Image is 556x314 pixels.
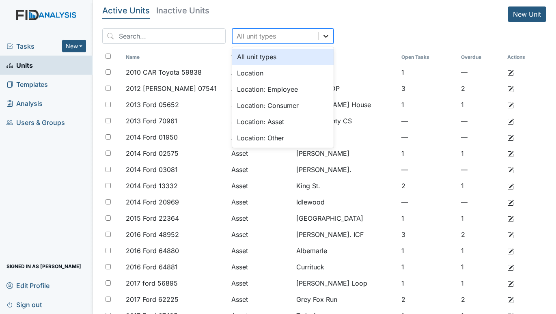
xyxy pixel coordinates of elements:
input: Search... [102,28,226,44]
span: Edit Profile [6,279,50,292]
div: All unit types [232,49,334,65]
th: Toggle SortBy [228,50,293,64]
td: [PERSON_NAME] Loop [293,275,398,291]
td: — [458,129,504,145]
td: 1 [398,97,458,113]
td: 1 [458,178,504,194]
td: Asset [228,291,293,308]
td: Wilson County CS [293,113,398,129]
td: 1 [398,243,458,259]
span: Analysis [6,97,43,110]
button: New [62,40,86,52]
td: 1 [398,210,458,226]
span: Tasks [6,41,62,51]
td: 1 [458,275,504,291]
td: Idlewood [293,194,398,210]
td: 3 [398,80,458,97]
span: 2012 [PERSON_NAME] 07541 [126,84,217,93]
td: Asset [228,243,293,259]
td: 1 [398,259,458,275]
td: Asset [228,97,293,113]
span: Users & Groups [6,116,65,129]
a: New Unit [508,6,546,22]
th: Toggle SortBy [123,50,228,64]
td: Asset [228,129,293,145]
td: Asset [228,80,293,97]
span: Templates [6,78,48,90]
td: 1 [458,145,504,161]
td: Green Tee [293,64,398,80]
td: Albemarle [293,243,398,259]
td: 2 [458,226,504,243]
span: 2017 Ford 62225 [126,295,179,304]
td: King St. [293,178,398,194]
td: — [458,64,504,80]
td: [PERSON_NAME] [293,145,398,161]
span: 2015 Ford 22364 [126,213,179,223]
div: Location: Employee [232,81,334,97]
td: Asset [228,194,293,210]
td: 1 [398,145,458,161]
td: Asset [228,145,293,161]
span: Sign out [6,298,42,311]
td: Asset [228,64,293,80]
td: Asset [228,210,293,226]
div: Location: Consumer [232,97,334,114]
td: 3 [398,226,458,243]
div: Location [232,65,334,81]
td: — [458,161,504,178]
td: 2 [398,291,458,308]
span: 2016 Ford 48952 [126,230,179,239]
td: 1 [458,259,504,275]
th: Actions [504,50,545,64]
span: 2013 Ford 05652 [126,100,179,110]
div: All unit types [237,31,276,41]
th: Toggle SortBy [398,50,458,64]
td: 1 [458,243,504,259]
td: — [458,113,504,129]
span: 2014 Ford 01950 [126,132,178,142]
td: Asset [228,226,293,243]
td: [PERSON_NAME] House [293,97,398,113]
td: [GEOGRAPHIC_DATA] [293,210,398,226]
span: 2016 Ford 64881 [126,262,178,272]
td: 2 [398,178,458,194]
td: — [398,161,458,178]
td: — [458,194,504,210]
td: 2 [458,291,504,308]
td: Grey Fox Run [293,291,398,308]
td: Goldsboro DP [293,80,398,97]
span: Signed in as [PERSON_NAME] [6,260,81,273]
input: Toggle All Rows Selected [106,54,111,59]
td: [PERSON_NAME]. ICF [293,226,398,243]
td: [PERSON_NAME]. [293,161,398,178]
h5: Inactive Units [156,6,209,15]
span: 2013 Ford 70961 [126,116,177,126]
td: — [398,113,458,129]
span: 2016 Ford 64880 [126,246,179,256]
td: Currituck [293,259,398,275]
th: Toggle SortBy [458,50,504,64]
td: 2 [458,80,504,97]
span: 2014 Ford 20969 [126,197,179,207]
span: 2014 Ford 02575 [126,148,179,158]
td: 1 [458,210,504,226]
span: 2010 CAR Toyota 59838 [126,67,202,77]
span: 2014 Ford 03081 [126,165,178,174]
td: — [398,194,458,210]
td: 1 [398,275,458,291]
td: Asset [228,161,293,178]
div: Location: Other [232,130,334,146]
td: 1 [458,97,504,113]
div: Location: Asset [232,114,334,130]
td: — [398,129,458,145]
td: Asset [228,113,293,129]
th: Toggle SortBy [293,50,398,64]
h5: Active Units [102,6,150,15]
span: 2017 ford 56895 [126,278,178,288]
span: 2014 Ford 13332 [126,181,178,191]
td: Asset [228,178,293,194]
td: 1 [398,64,458,80]
td: Asset [228,259,293,275]
span: Units [6,59,33,71]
